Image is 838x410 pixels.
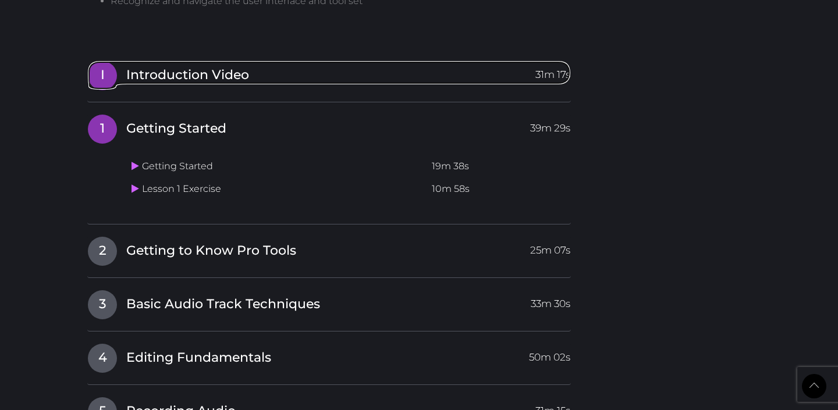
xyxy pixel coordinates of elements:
a: 1Getting Started39m 29s [87,114,571,138]
span: 3 [88,290,117,319]
span: 31m 17s [535,61,570,82]
td: 19m 38s [427,155,570,178]
span: 2 [88,237,117,266]
span: I [88,61,117,90]
span: 4 [88,344,117,373]
a: 2Getting to Know Pro Tools25m 07s [87,236,571,261]
a: 3Basic Audio Track Techniques33m 30s [87,290,571,314]
span: 50m 02s [529,344,570,365]
span: 1 [88,115,117,144]
span: Getting Started [126,120,226,138]
span: Editing Fundamentals [126,349,271,367]
span: Getting to Know Pro Tools [126,242,296,260]
td: Getting Started [127,155,427,178]
a: IIntroduction Video31m 17s [87,60,571,85]
td: Lesson 1 Exercise [127,178,427,201]
span: Basic Audio Track Techniques [126,295,320,313]
span: 39m 29s [530,115,570,136]
a: 4Editing Fundamentals50m 02s [87,343,571,368]
td: 10m 58s [427,178,570,201]
span: 25m 07s [530,237,570,258]
span: 33m 30s [531,290,570,311]
a: Back to Top [802,374,826,398]
span: Introduction Video [126,66,249,84]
